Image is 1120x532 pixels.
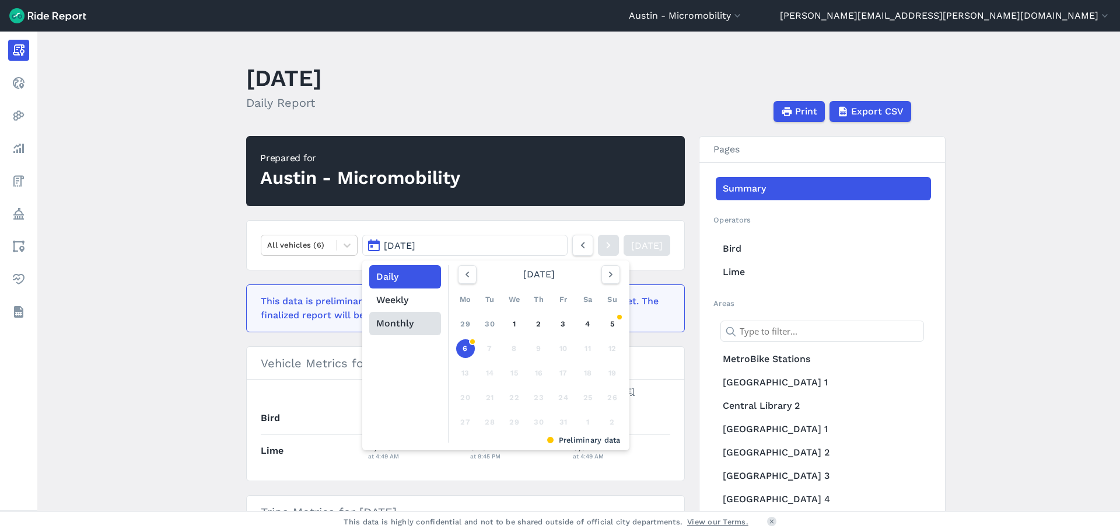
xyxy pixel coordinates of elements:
[481,315,499,333] a: 30
[829,101,911,122] button: Export CSV
[456,339,475,358] a: 6
[603,339,622,358] div: 12
[481,388,499,407] div: 21
[246,62,322,94] h1: [DATE]
[716,347,931,371] a: MetroBike Stations
[579,388,597,407] div: 25
[481,290,499,309] div: Tu
[505,388,524,407] div: 22
[8,138,29,159] a: Analyze
[554,339,573,358] div: 10
[795,105,817,119] span: Print
[8,105,29,126] a: Heatmaps
[579,364,597,383] div: 18
[260,151,460,165] div: Prepared for
[573,451,671,461] div: at 4:49 AM
[470,440,563,461] div: 340
[773,101,825,122] button: Print
[530,364,548,383] div: 16
[456,364,475,383] div: 13
[369,312,441,335] button: Monthly
[456,413,475,432] div: 27
[716,177,931,200] a: Summary
[716,418,931,441] a: [GEOGRAPHIC_DATA] 1
[261,434,363,467] th: Lime
[579,290,597,309] div: Sa
[505,339,524,358] div: 8
[716,260,931,284] a: Lime
[579,315,597,333] a: 4
[603,315,622,333] a: 5
[624,235,670,256] a: [DATE]
[629,9,743,23] button: Austin - Micromobility
[530,339,548,358] div: 9
[554,388,573,407] div: 24
[687,516,748,527] a: View our Terms.
[505,290,524,309] div: We
[716,488,931,511] a: [GEOGRAPHIC_DATA] 4
[470,451,563,461] div: at 9:45 PM
[384,240,415,251] span: [DATE]
[481,413,499,432] div: 28
[362,235,568,256] button: [DATE]
[716,441,931,464] a: [GEOGRAPHIC_DATA] 2
[261,294,663,322] div: This data is preliminary and may be missing events that haven't been reported yet. The finalized ...
[8,72,29,93] a: Realtime
[247,347,684,380] h3: Vehicle Metrics for [DATE]
[573,440,671,461] div: 5,021
[530,413,548,432] div: 30
[505,364,524,383] div: 15
[716,394,931,418] a: Central Library 2
[603,364,622,383] div: 19
[579,413,597,432] div: 1
[530,315,548,333] a: 2
[716,237,931,260] a: Bird
[603,413,622,432] div: 2
[481,339,499,358] div: 7
[368,440,461,461] div: 4,746
[716,464,931,488] a: [GEOGRAPHIC_DATA] 3
[261,402,363,434] th: Bird
[505,315,524,333] a: 1
[505,413,524,432] div: 29
[369,265,441,288] button: Daily
[554,290,573,309] div: Fr
[456,315,475,333] a: 29
[579,339,597,358] div: 11
[8,40,29,61] a: Report
[713,298,931,309] h2: Areas
[456,290,475,309] div: Mo
[8,301,29,322] a: Datasets
[260,165,460,191] div: Austin - Micromobility
[8,171,29,192] a: Fees
[554,364,573,383] div: 17
[8,236,29,257] a: Areas
[554,315,573,333] a: 3
[247,496,684,528] h3: Trips Metrics for [DATE]
[530,388,548,407] div: 23
[851,105,904,119] span: Export CSV
[699,137,945,163] h3: Pages
[720,321,924,342] input: Type to filter...
[554,413,573,432] div: 31
[246,94,322,112] h2: Daily Report
[603,290,622,309] div: Su
[9,8,86,23] img: Ride Report
[481,364,499,383] div: 14
[530,290,548,309] div: Th
[453,265,625,284] div: [DATE]
[8,203,29,224] a: Policy
[713,214,931,225] h2: Operators
[603,388,622,407] div: 26
[780,9,1111,23] button: [PERSON_NAME][EMAIL_ADDRESS][PERSON_NAME][DOMAIN_NAME]
[716,371,931,394] a: [GEOGRAPHIC_DATA] 1
[369,288,441,312] button: Weekly
[8,269,29,290] a: Health
[368,451,461,461] div: at 4:49 AM
[456,388,475,407] div: 20
[457,434,621,446] div: Preliminary data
